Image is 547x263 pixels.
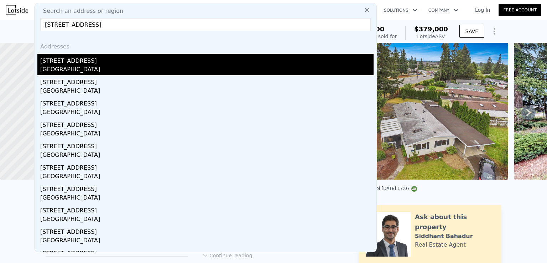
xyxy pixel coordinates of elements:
[326,43,508,180] img: Sale: 125963936 Parcel: 100599622
[40,215,374,225] div: [GEOGRAPHIC_DATA]
[37,7,123,15] span: Search an address or region
[467,6,499,14] a: Log In
[487,24,501,38] button: Show Options
[40,75,374,87] div: [STREET_ADDRESS]
[415,212,494,232] div: Ask about this property
[37,37,374,54] div: Addresses
[499,4,541,16] a: Free Account
[40,172,374,182] div: [GEOGRAPHIC_DATA]
[40,225,374,236] div: [STREET_ADDRESS]
[40,139,374,151] div: [STREET_ADDRESS]
[40,151,374,161] div: [GEOGRAPHIC_DATA]
[40,118,374,129] div: [STREET_ADDRESS]
[40,65,374,75] div: [GEOGRAPHIC_DATA]
[40,194,374,203] div: [GEOGRAPHIC_DATA]
[415,232,473,241] div: Siddhant Bahadur
[411,186,417,192] img: NWMLS Logo
[40,182,374,194] div: [STREET_ADDRESS]
[378,4,423,17] button: Solutions
[40,18,371,31] input: Enter an address, city, region, neighborhood or zip code
[40,87,374,97] div: [GEOGRAPHIC_DATA]
[414,33,448,40] div: Lotside ARV
[40,161,374,172] div: [STREET_ADDRESS]
[414,25,448,33] span: $379,000
[40,246,374,258] div: [STREET_ADDRESS]
[40,236,374,246] div: [GEOGRAPHIC_DATA]
[423,4,464,17] button: Company
[40,54,374,65] div: [STREET_ADDRESS]
[40,108,374,118] div: [GEOGRAPHIC_DATA]
[40,129,374,139] div: [GEOGRAPHIC_DATA]
[202,252,252,259] button: Continue reading
[459,25,484,38] button: SAVE
[40,203,374,215] div: [STREET_ADDRESS]
[6,5,28,15] img: Lotside
[415,241,466,249] div: Real Estate Agent
[40,97,374,108] div: [STREET_ADDRESS]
